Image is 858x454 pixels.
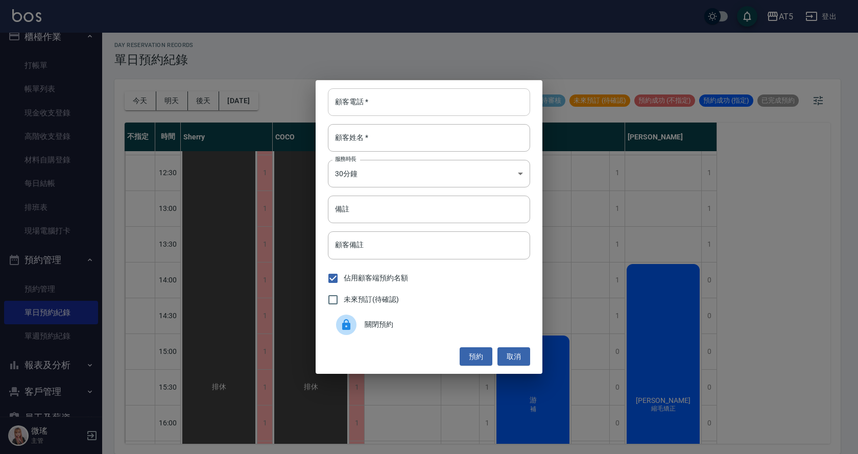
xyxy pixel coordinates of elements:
span: 佔用顧客端預約名額 [344,273,408,283]
div: 30分鐘 [328,160,530,187]
button: 取消 [497,347,530,366]
label: 服務時長 [335,155,356,163]
span: 關閉預約 [365,319,522,330]
span: 未來預訂(待確認) [344,294,399,305]
button: 預約 [460,347,492,366]
div: 關閉預約 [328,310,530,339]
